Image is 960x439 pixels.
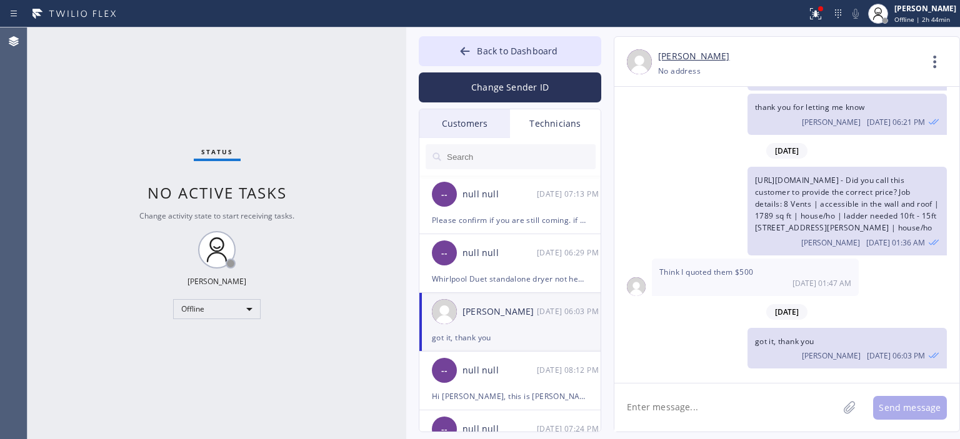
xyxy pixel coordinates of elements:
div: null null [462,363,537,378]
span: [DATE] [766,143,807,159]
img: user.png [627,277,646,296]
div: 02/05/2025 9:24 AM [537,422,602,436]
div: Hi [PERSON_NAME], this is [PERSON_NAME], can you take a job in [GEOGRAPHIC_DATA][PERSON_NAME] for... [432,389,588,403]
span: Status [201,147,233,156]
button: Change Sender ID [419,72,601,102]
div: [PERSON_NAME] [187,276,246,287]
div: 03/24/2025 9:29 AM [537,245,602,260]
button: Mute [847,5,864,22]
span: [PERSON_NAME] [801,237,860,248]
div: got it, thank you [432,330,588,345]
div: Offline [173,299,261,319]
span: -- [441,363,447,378]
div: 03/17/2025 9:03 AM [747,328,947,368]
span: [DATE] 06:21 PM [867,117,925,127]
span: [PERSON_NAME] [802,117,861,127]
button: Back to Dashboard [419,36,601,66]
div: [PERSON_NAME] [894,3,956,14]
img: user.png [432,299,457,324]
div: [PERSON_NAME] [462,305,537,319]
span: Offline | 2h 44min [894,15,950,24]
div: 02/20/2025 9:21 AM [747,94,947,134]
button: Send message [873,396,947,420]
span: -- [441,187,447,202]
div: Customers [419,109,510,138]
div: 03/14/2025 9:47 AM [652,259,859,296]
a: [PERSON_NAME] [658,49,729,64]
span: -- [441,422,447,437]
span: Think I quoted them $500 [659,267,754,277]
div: Please confirm if you are still coming. if not, when can you go to this job? [URL][DOMAIN_NAME] F... [432,213,588,227]
div: Technicians [510,109,601,138]
span: [DATE] [766,304,807,320]
div: No address [658,64,701,78]
img: user.png [627,49,652,74]
div: null null [462,246,537,260]
div: 03/24/2025 9:13 AM [537,187,602,201]
span: got it, thank you [755,336,814,347]
span: Change activity state to start receiving tasks. [139,210,294,221]
span: Back to Dashboard [477,45,557,57]
div: 03/14/2025 9:36 AM [747,167,947,255]
span: [DATE] 06:03 PM [867,350,925,361]
div: 03/17/2025 9:03 AM [537,304,602,318]
div: 03/06/2025 9:12 AM [537,363,602,377]
div: null null [462,187,537,202]
div: Whirlpool Duet standalone dryer not heating at least 8 yrs // 11042 [GEOGRAPHIC_DATA], [GEOGRAPHI... [432,272,588,286]
span: thank you for letting me know [755,102,865,112]
span: No active tasks [147,182,287,203]
span: [DATE] 01:36 AM [866,237,925,248]
div: null null [462,422,537,437]
input: Search [446,144,596,169]
span: [PERSON_NAME] [802,350,861,361]
span: [URL][DOMAIN_NAME] - Did you call this customer to provide the correct price? Job details: 8 Vent... [755,175,939,234]
span: [DATE] 01:47 AM [792,278,851,289]
span: -- [441,246,447,260]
